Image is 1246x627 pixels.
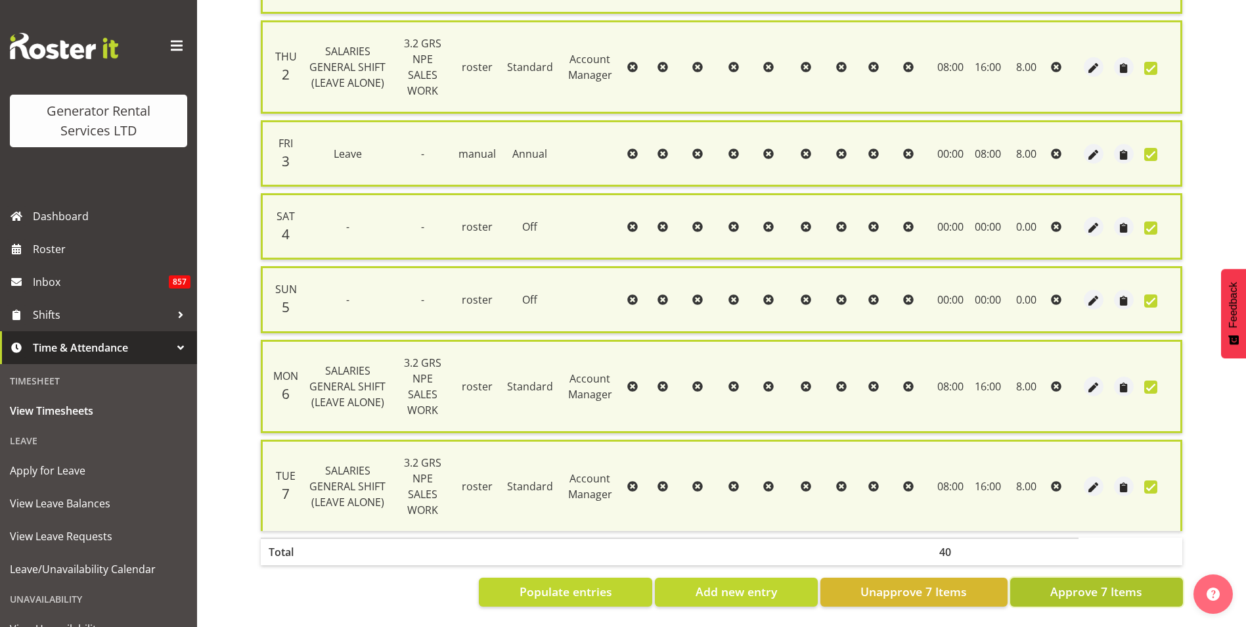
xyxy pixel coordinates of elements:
[969,120,1006,187] td: 08:00
[33,206,190,226] span: Dashboard
[1010,578,1183,607] button: Approve 7 Items
[568,471,612,501] span: Account Manager
[931,193,970,260] td: 00:00
[10,559,187,579] span: Leave/Unavailability Calendar
[969,440,1006,531] td: 16:00
[969,193,1006,260] td: 00:00
[10,494,187,513] span: View Leave Balances
[278,136,293,151] span: Fri
[421,147,424,161] span: -
[282,298,290,316] span: 5
[10,461,187,480] span: Apply for Leave
[33,239,190,259] span: Roster
[3,427,194,454] div: Leave
[346,292,349,307] span: -
[1207,588,1220,601] img: help-xxl-2.png
[502,440,558,531] td: Standard
[1006,340,1046,433] td: 8.00
[462,220,493,234] span: roster
[655,578,817,607] button: Add new entry
[696,583,777,600] span: Add new entry
[462,379,493,394] span: roster
[404,36,441,98] span: 3.2 GRS NPE SALES WORK
[931,538,970,565] th: 40
[10,401,187,421] span: View Timesheets
[931,440,970,531] td: 08:00
[3,487,194,520] a: View Leave Balances
[462,479,493,494] span: roster
[346,220,349,234] span: -
[282,225,290,243] span: 4
[462,292,493,307] span: roster
[1006,193,1046,260] td: 0.00
[502,266,558,333] td: Off
[404,356,441,417] span: 3.2 GRS NPE SALES WORK
[3,586,194,613] div: Unavailability
[23,101,174,141] div: Generator Rental Services LTD
[261,538,303,565] th: Total
[282,65,290,83] span: 2
[931,120,970,187] td: 00:00
[33,338,171,358] span: Time & Attendance
[282,384,290,403] span: 6
[3,454,194,487] a: Apply for Leave
[462,60,493,74] span: roster
[10,526,187,546] span: View Leave Requests
[860,583,967,600] span: Unapprove 7 Items
[1006,120,1046,187] td: 8.00
[169,275,190,289] span: 857
[309,363,386,409] span: SALARIES GENERAL SHIFT (LEAVE ALONE)
[33,272,169,292] span: Inbox
[458,147,496,161] span: manual
[33,305,171,325] span: Shifts
[421,292,424,307] span: -
[3,520,194,553] a: View Leave Requests
[568,52,612,82] span: Account Manager
[282,484,290,503] span: 7
[479,578,652,607] button: Populate entries
[502,120,558,187] td: Annual
[931,20,970,114] td: 08:00
[1050,583,1142,600] span: Approve 7 Items
[1228,282,1239,328] span: Feedback
[273,369,298,383] span: Mon
[309,463,386,509] span: SALARIES GENERAL SHIFT (LEAVE ALONE)
[820,578,1008,607] button: Unapprove 7 Items
[282,152,290,170] span: 3
[502,340,558,433] td: Standard
[1006,440,1046,531] td: 8.00
[969,266,1006,333] td: 00:00
[520,583,612,600] span: Populate entries
[931,266,970,333] td: 00:00
[1221,269,1246,358] button: Feedback - Show survey
[276,469,296,483] span: Tue
[277,209,295,223] span: Sat
[1006,20,1046,114] td: 8.00
[568,371,612,402] span: Account Manager
[1006,266,1046,333] td: 0.00
[275,49,297,64] span: Thu
[969,20,1006,114] td: 16:00
[3,367,194,394] div: Timesheet
[421,220,424,234] span: -
[502,193,558,260] td: Off
[969,340,1006,433] td: 16:00
[3,553,194,586] a: Leave/Unavailability Calendar
[334,147,362,161] span: Leave
[502,20,558,114] td: Standard
[309,44,386,90] span: SALARIES GENERAL SHIFT (LEAVE ALONE)
[404,455,441,517] span: 3.2 GRS NPE SALES WORK
[275,282,297,296] span: Sun
[931,340,970,433] td: 08:00
[10,33,118,59] img: Rosterit website logo
[3,394,194,427] a: View Timesheets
